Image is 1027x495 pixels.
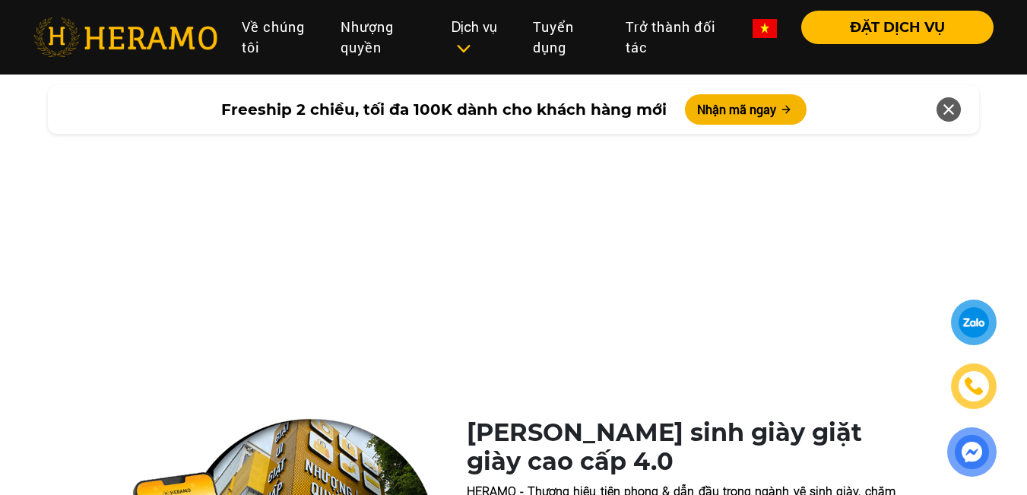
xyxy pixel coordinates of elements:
[753,19,777,38] img: vn-flag.png
[789,21,994,34] a: ĐẶT DỊCH VỤ
[801,11,994,44] button: ĐẶT DỊCH VỤ
[230,11,328,64] a: Về chúng tôi
[685,94,807,125] button: Nhận mã ngay
[467,418,895,477] h1: [PERSON_NAME] sinh giày giặt giày cao cấp 4.0
[33,17,217,57] img: heramo-logo.png
[613,11,740,64] a: Trở thành đối tác
[521,11,613,64] a: Tuyển dụng
[452,17,509,58] div: Dịch vụ
[328,11,439,64] a: Nhượng quyền
[455,41,471,56] img: subToggleIcon
[221,98,667,121] span: Freeship 2 chiều, tối đa 100K dành cho khách hàng mới
[951,363,997,409] a: phone-icon
[965,377,983,395] img: phone-icon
